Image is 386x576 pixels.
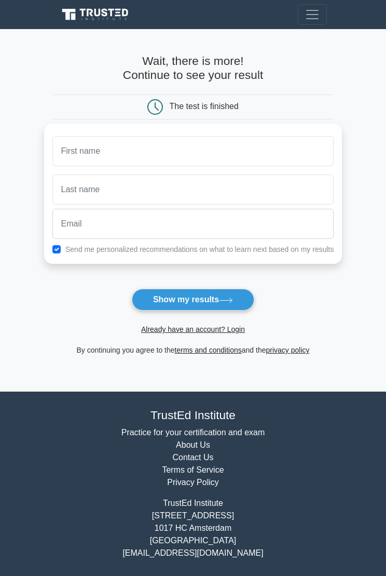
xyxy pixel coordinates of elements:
div: The test is finished [170,102,239,111]
label: Send me personalized recommendations on what to learn next based on my results [65,245,334,253]
a: Already have an account? Login [141,325,245,333]
h4: Wait, there is more! Continue to see your result [44,54,342,82]
button: Toggle navigation [298,4,327,25]
h4: TrustEd Institute [59,408,327,422]
a: Contact Us [172,453,213,462]
a: Terms of Service [162,465,224,474]
button: Show my results [132,289,254,311]
input: Last name [52,175,334,205]
div: By continuing you agree to the and the [38,344,349,356]
input: First name [52,136,334,166]
a: Privacy Policy [167,478,219,487]
a: Practice for your certification and exam [121,428,265,437]
input: Email [52,209,334,239]
a: About Us [176,440,210,449]
a: terms and conditions [175,346,242,354]
div: TrustEd Institute [STREET_ADDRESS] 1017 HC Amsterdam [GEOGRAPHIC_DATA] [EMAIL_ADDRESS][DOMAIN_NAME] [53,497,333,559]
a: privacy policy [266,346,310,354]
